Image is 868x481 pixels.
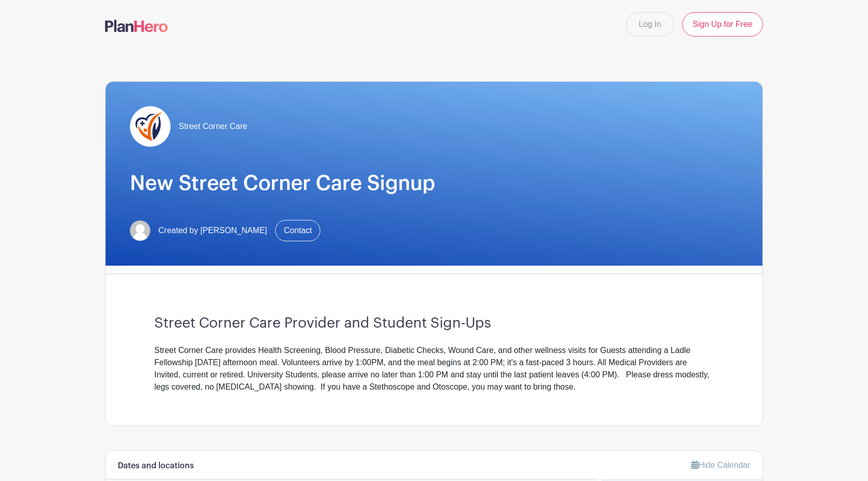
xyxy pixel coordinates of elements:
[158,225,267,237] span: Created by [PERSON_NAME]
[682,12,763,37] a: Sign Up for Free
[118,461,194,471] h6: Dates and locations
[130,220,150,241] img: default-ce2991bfa6775e67f084385cd625a349d9dcbb7a52a09fb2fda1e96e2d18dcdb.png
[130,106,171,147] img: SCC%20PlanHero.png
[179,120,247,133] span: Street Corner Care
[105,20,168,32] img: logo-507f7623f17ff9eddc593b1ce0a138ce2505c220e1c5a4e2b4648c50719b7d32.svg
[154,344,714,393] div: Street Corner Care provides Health Screening, Blood Pressure, Diabetic Checks, Wound Care, and ot...
[130,171,738,196] h1: New Street Corner Care Signup
[154,315,714,332] h3: Street Corner Care Provider and Student Sign-Ups
[275,220,320,241] a: Contact
[626,12,674,37] a: Log In
[691,461,750,469] a: Hide Calendar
